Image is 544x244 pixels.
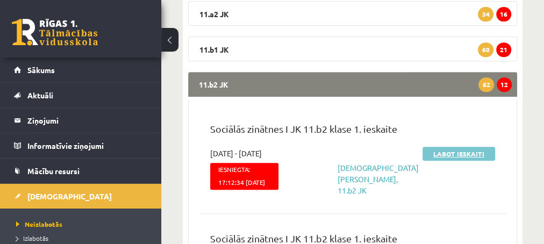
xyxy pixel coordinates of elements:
[27,166,80,176] span: Mācību resursi
[16,219,151,229] a: Neizlabotās
[210,148,262,159] span: [DATE] - [DATE]
[27,191,112,201] span: [DEMOGRAPHIC_DATA]
[27,65,55,75] span: Sākums
[210,163,278,190] span: Iesniegta:
[423,147,495,161] a: Labot ieskaiti
[218,178,265,186] span: 17:12:34 [DATE]
[478,42,493,57] span: 60
[188,37,517,61] legend: 11.b1 JK
[14,159,148,183] a: Mācību resursi
[16,233,151,243] a: Izlabotās
[496,42,511,57] span: 21
[338,163,419,195] a: [DEMOGRAPHIC_DATA][PERSON_NAME], 11.b2 JK
[478,7,493,21] span: 34
[27,108,148,133] legend: Ziņojumi
[27,133,148,158] legend: Informatīvie ziņojumi
[478,77,493,92] span: 62
[14,83,148,107] a: Aktuāli
[188,72,517,97] legend: 11.b2 JK
[496,7,511,21] span: 16
[188,1,517,26] legend: 11.a2 JK
[497,77,512,92] span: 12
[27,90,53,100] span: Aktuāli
[14,58,148,82] a: Sākums
[14,184,148,209] a: [DEMOGRAPHIC_DATA]
[210,121,495,141] p: Sociālās zinātnes I JK 11.b2 klase 1. ieskaite
[14,108,148,133] a: Ziņojumi
[12,19,98,46] a: Rīgas 1. Tālmācības vidusskola
[14,133,148,158] a: Informatīvie ziņojumi
[16,234,48,242] span: Izlabotās
[16,220,62,228] span: Neizlabotās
